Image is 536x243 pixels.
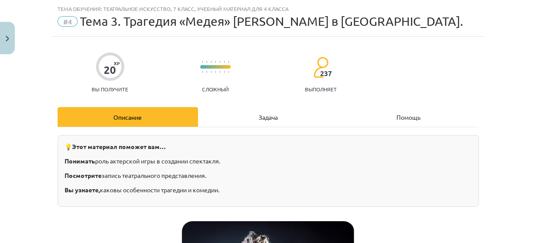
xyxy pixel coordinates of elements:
font: Тема 3. Трагедия «Медея» [PERSON_NAME] в [GEOGRAPHIC_DATA]. [80,14,463,28]
font: 237 [320,69,332,78]
font: #4 [63,17,72,26]
font: Посмотрите [65,171,102,179]
img: icon-short-line-57e1e144782c952c97e751825c79c345078a6d821885a25fce030b3d8c18986b.svg [224,61,225,63]
font: Задача [259,113,278,121]
font: каковы особенности трагедии и комедии. [100,186,219,194]
font: XP [114,60,119,66]
font: запись театрального представления. [102,171,206,179]
img: icon-short-line-57e1e144782c952c97e751825c79c345078a6d821885a25fce030b3d8c18986b.svg [206,61,207,63]
img: icon-short-line-57e1e144782c952c97e751825c79c345078a6d821885a25fce030b3d8c18986b.svg [228,61,229,63]
font: Понимать [65,157,95,165]
img: icon-short-line-57e1e144782c952c97e751825c79c345078a6d821885a25fce030b3d8c18986b.svg [215,71,216,73]
font: Описание [113,113,142,121]
font: 💡 [65,142,72,150]
font: Сложный [202,86,229,93]
img: icon-short-line-57e1e144782c952c97e751825c79c345078a6d821885a25fce030b3d8c18986b.svg [228,71,229,73]
img: icon-short-line-57e1e144782c952c97e751825c79c345078a6d821885a25fce030b3d8c18986b.svg [224,71,225,73]
img: icon-short-line-57e1e144782c952c97e751825c79c345078a6d821885a25fce030b3d8c18986b.svg [215,61,216,63]
font: Вы получите [92,86,128,93]
font: Тема обучения: Театральное искусство, 7 класс, учебный материал для 4 класса [58,5,288,12]
img: icon-close-lesson-0947bae3869378f0d4975bcd49f059093ad1ed9edebbc8119c70593378902aed.svg [6,36,9,42]
img: students-c634bb4e5e11cddfef0936a35e636f08e4e9abd3cc4e673bd6f9a4125e45ecb1.svg [313,56,328,78]
img: icon-short-line-57e1e144782c952c97e751825c79c345078a6d821885a25fce030b3d8c18986b.svg [219,71,220,73]
font: выполняет [305,86,337,93]
img: icon-short-line-57e1e144782c952c97e751825c79c345078a6d821885a25fce030b3d8c18986b.svg [206,71,207,73]
img: icon-short-line-57e1e144782c952c97e751825c79c345078a6d821885a25fce030b3d8c18986b.svg [202,71,203,73]
font: Помощь [396,113,420,121]
img: icon-short-line-57e1e144782c952c97e751825c79c345078a6d821885a25fce030b3d8c18986b.svg [219,61,220,63]
img: icon-short-line-57e1e144782c952c97e751825c79c345078a6d821885a25fce030b3d8c18986b.svg [211,61,212,63]
img: icon-short-line-57e1e144782c952c97e751825c79c345078a6d821885a25fce030b3d8c18986b.svg [211,71,212,73]
font: роль актерской игры в создании спектакля. [95,157,220,165]
font: Этот материал поможет вам… [72,142,166,150]
font: 20 [104,63,116,76]
font: Вы узнаете, [65,186,100,194]
img: icon-short-line-57e1e144782c952c97e751825c79c345078a6d821885a25fce030b3d8c18986b.svg [202,61,203,63]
